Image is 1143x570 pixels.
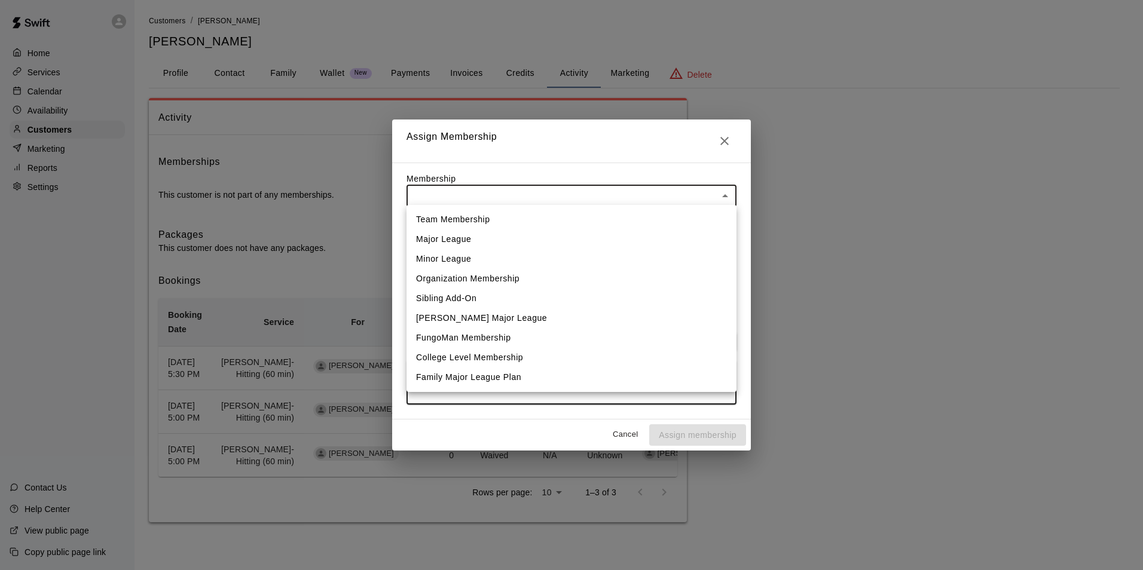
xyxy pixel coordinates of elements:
li: [PERSON_NAME] Major League [407,308,736,328]
li: Sibling Add-On [407,289,736,308]
li: Organization Membership [407,269,736,289]
li: FungoMan Membership [407,328,736,348]
li: Team Membership [407,210,736,229]
li: Minor League [407,249,736,269]
li: Major League [407,229,736,249]
li: Family Major League Plan [407,367,736,387]
li: College Level Membership [407,348,736,367]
